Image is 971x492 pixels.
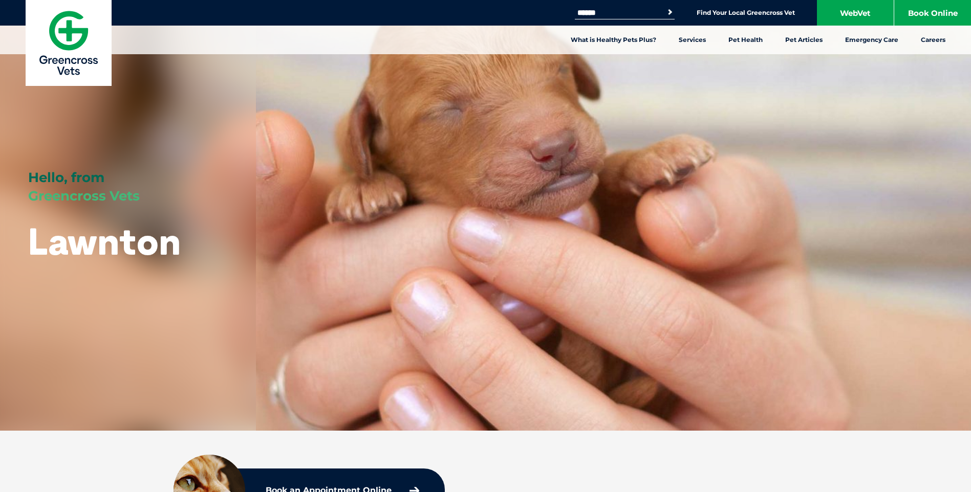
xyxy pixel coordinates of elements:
a: Services [667,26,717,54]
span: Hello, from [28,169,104,186]
h1: Lawnton [28,221,181,261]
a: Pet Articles [774,26,834,54]
a: Emergency Care [834,26,910,54]
a: Careers [910,26,957,54]
a: Pet Health [717,26,774,54]
a: Find Your Local Greencross Vet [697,9,795,17]
span: Greencross Vets [28,188,140,204]
button: Search [665,7,675,17]
a: What is Healthy Pets Plus? [559,26,667,54]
